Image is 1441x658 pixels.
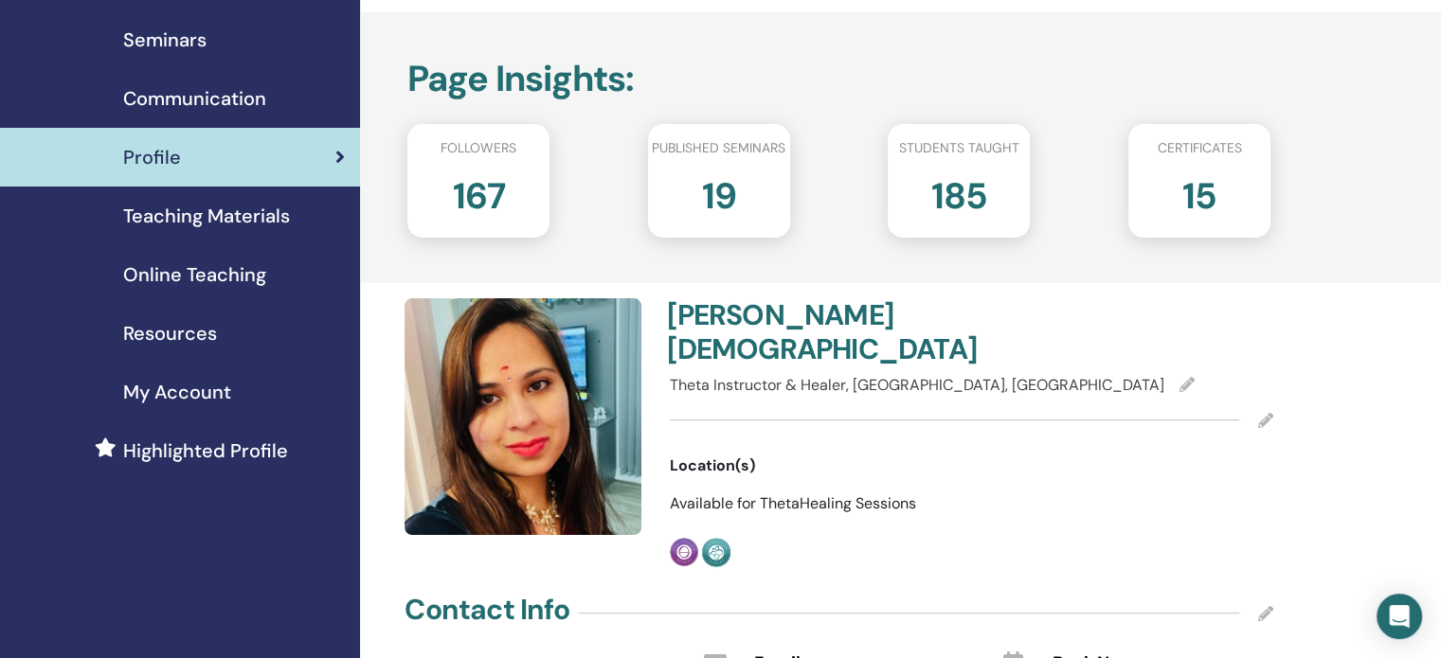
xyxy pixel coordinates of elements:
span: Certificates [1157,138,1241,158]
span: Available for ThetaHealing Sessions [670,493,916,513]
span: Teaching Materials [123,202,290,230]
span: Communication [123,84,266,113]
span: Highlighted Profile [123,436,288,465]
h2: 19 [702,166,736,219]
h2: 185 [931,166,987,219]
span: Location(s) [670,454,755,477]
span: My Account [123,378,231,406]
h4: [PERSON_NAME] [DEMOGRAPHIC_DATA] [667,298,960,366]
h2: 167 [453,166,505,219]
span: Profile [123,143,181,171]
span: Seminars [123,26,207,54]
span: Students taught [899,138,1019,158]
span: Online Teaching [123,260,266,289]
span: Resources [123,319,217,347]
h2: Page Insights : [407,58,1270,101]
span: Followers [441,138,516,158]
h4: Contact Info [405,593,568,627]
img: default.jpg [405,298,641,535]
div: Open Intercom Messenger [1377,594,1422,639]
h2: 15 [1182,166,1216,219]
span: Published seminars [652,138,785,158]
span: Theta Instructor & Healer, [GEOGRAPHIC_DATA], [GEOGRAPHIC_DATA] [670,375,1164,395]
